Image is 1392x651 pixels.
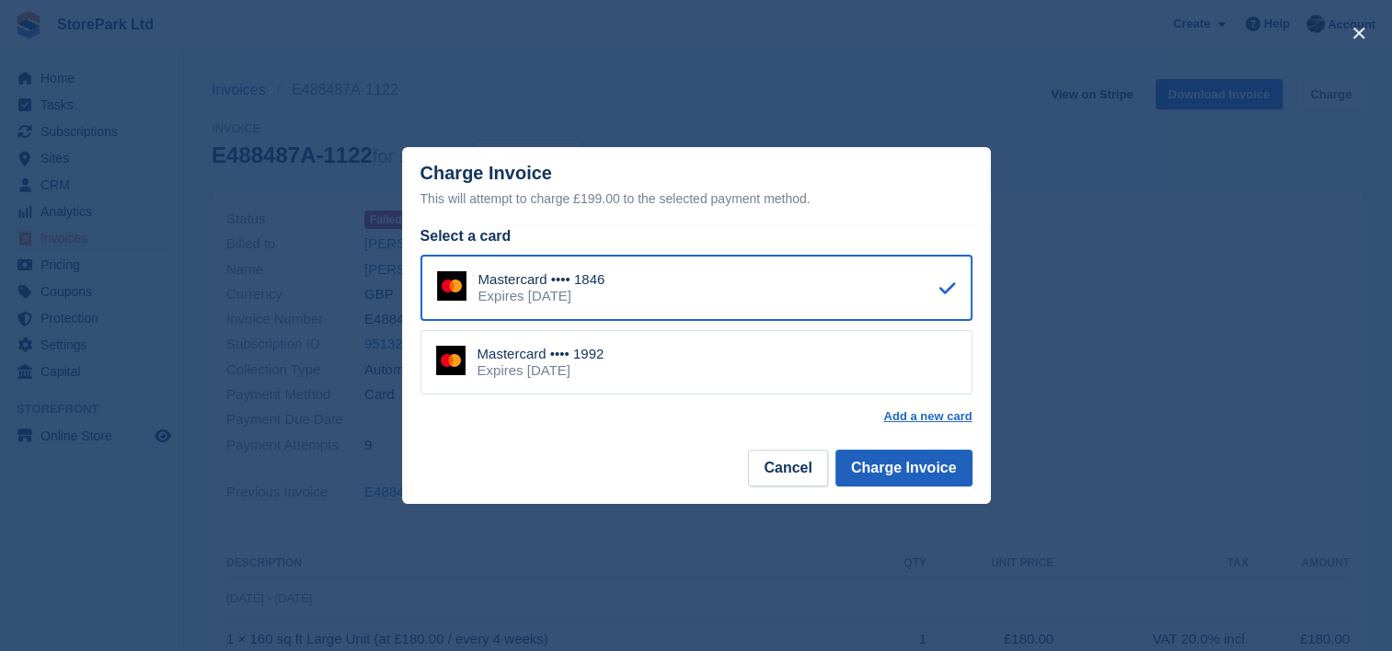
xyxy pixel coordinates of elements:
[420,188,972,210] div: This will attempt to charge £199.00 to the selected payment method.
[420,225,972,247] div: Select a card
[835,450,972,486] button: Charge Invoice
[478,288,605,304] div: Expires [DATE]
[1344,18,1374,48] button: close
[420,163,972,210] div: Charge Invoice
[436,346,466,375] img: Mastercard Logo
[437,271,466,301] img: Mastercard Logo
[478,271,605,288] div: Mastercard •••• 1846
[477,346,604,362] div: Mastercard •••• 1992
[748,450,827,486] button: Cancel
[883,409,972,424] a: Add a new card
[477,362,604,379] div: Expires [DATE]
